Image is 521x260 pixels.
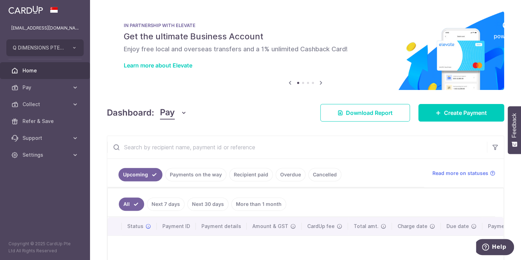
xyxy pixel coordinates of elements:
span: CardUp fee [307,223,335,230]
h4: Dashboard: [107,106,154,119]
a: Recipient paid [229,168,273,181]
span: Pay [160,106,175,119]
a: Create Payment [418,104,504,122]
span: Support [22,135,69,142]
div: Domain: [DOMAIN_NAME] [18,18,77,24]
a: Download Report [320,104,410,122]
th: Payment ID [157,217,196,235]
span: Read more on statuses [432,170,488,177]
span: Create Payment [444,109,487,117]
img: Renovation banner [107,11,504,90]
img: tab_keywords_by_traffic_grey.svg [70,41,76,46]
a: Read more on statuses [432,170,495,177]
iframe: Opens a widget where you can find more information [476,239,514,256]
span: Refer & Save [22,118,69,125]
h6: Enjoy free local and overseas transfers and a 1% unlimited Cashback Card! [124,45,487,53]
th: Payment details [196,217,247,235]
a: Overdue [276,168,305,181]
div: v 4.0.25 [20,11,34,17]
h5: Get the ultimate Business Account [124,31,487,42]
span: Q DIMENSIONS PTE. LTD. [13,44,65,51]
span: Home [22,67,69,74]
input: Search by recipient name, payment id or reference [107,136,487,158]
a: Cancelled [308,168,341,181]
span: Due date [446,223,469,230]
a: Next 30 days [187,197,229,211]
a: Payments on the way [165,168,226,181]
p: IN PARTNERSHIP WITH ELEVATE [124,22,487,28]
a: Next 7 days [147,197,185,211]
p: [EMAIL_ADDRESS][DOMAIN_NAME] [11,25,79,32]
span: Charge date [398,223,427,230]
span: Pay [22,84,69,91]
div: Keywords by Traffic [78,41,118,46]
img: website_grey.svg [11,18,17,24]
button: Q DIMENSIONS PTE. LTD. [6,39,84,56]
div: Domain Overview [27,41,63,46]
button: Feedback - Show survey [508,106,521,154]
a: Upcoming [118,168,162,181]
img: logo_orange.svg [11,11,17,17]
a: More than 1 month [231,197,286,211]
button: Pay [160,106,187,119]
span: Download Report [346,109,393,117]
span: Status [127,223,143,230]
img: CardUp [8,6,43,14]
span: Feedback [511,113,517,138]
span: Collect [22,101,69,108]
img: tab_domain_overview_orange.svg [19,41,25,46]
span: Settings [22,151,69,158]
a: All [119,197,144,211]
span: Total amt. [354,223,379,230]
a: Learn more about Elevate [124,62,192,69]
span: Amount & GST [252,223,288,230]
